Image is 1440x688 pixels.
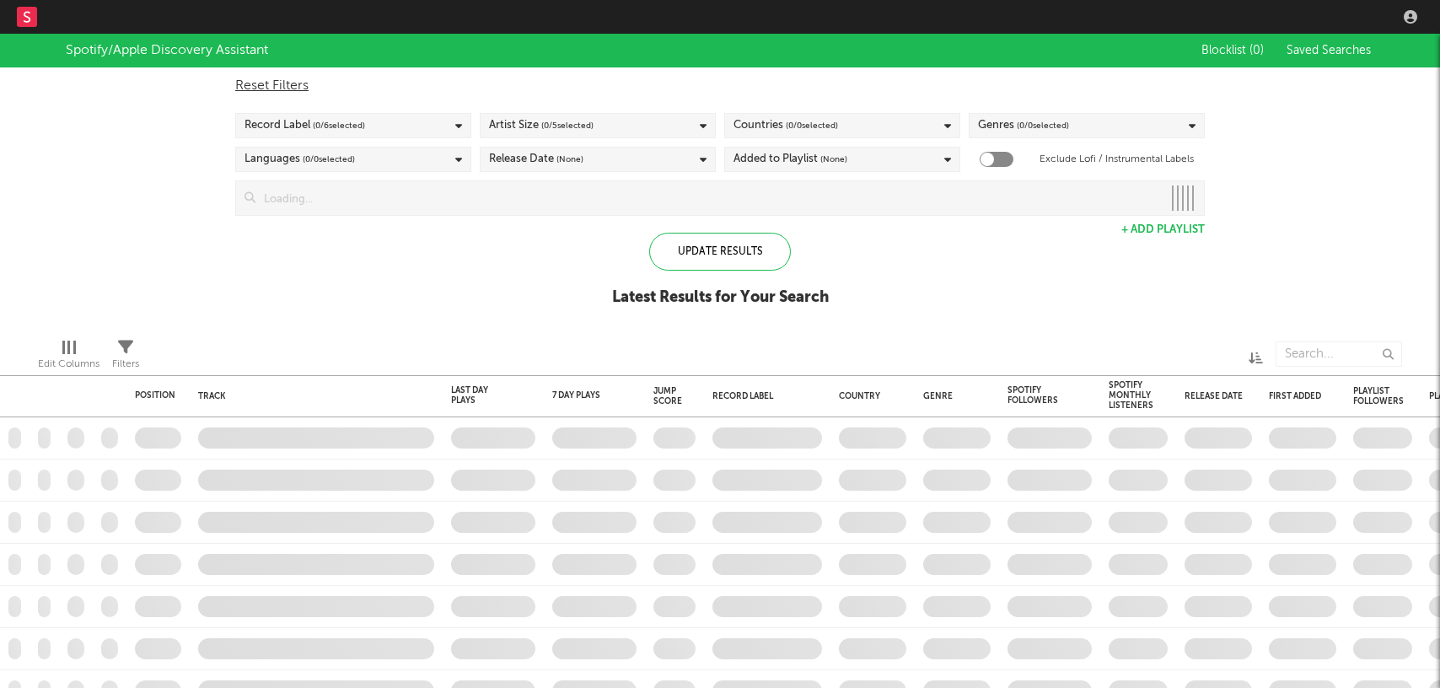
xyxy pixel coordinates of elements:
[1121,224,1205,235] button: + Add Playlist
[255,181,1162,215] input: Loading...
[653,386,682,406] div: Jump Score
[313,116,365,136] span: ( 0 / 6 selected)
[303,149,355,169] span: ( 0 / 0 selected)
[1269,391,1328,401] div: First Added
[1007,385,1067,406] div: Spotify Followers
[135,390,175,400] div: Position
[1276,341,1402,367] input: Search...
[820,149,847,169] span: (None)
[451,385,510,406] div: Last Day Plays
[556,149,583,169] span: (None)
[923,391,982,401] div: Genre
[198,391,426,401] div: Track
[489,116,594,136] div: Artist Size
[712,391,814,401] div: Record Label
[112,354,139,374] div: Filters
[649,233,791,271] div: Update Results
[839,391,898,401] div: Country
[552,390,611,400] div: 7 Day Plays
[978,116,1069,136] div: Genres
[1249,45,1264,56] span: ( 0 )
[244,116,365,136] div: Record Label
[112,333,139,382] div: Filters
[1017,116,1069,136] span: ( 0 / 0 selected)
[1281,44,1374,57] button: Saved Searches
[1287,45,1374,56] span: Saved Searches
[786,116,838,136] span: ( 0 / 0 selected)
[38,354,99,374] div: Edit Columns
[612,288,829,308] div: Latest Results for Your Search
[235,76,1205,96] div: Reset Filters
[733,149,847,169] div: Added to Playlist
[733,116,838,136] div: Countries
[38,333,99,382] div: Edit Columns
[1353,386,1404,406] div: Playlist Followers
[244,149,355,169] div: Languages
[66,40,268,61] div: Spotify/Apple Discovery Assistant
[1040,149,1194,169] label: Exclude Lofi / Instrumental Labels
[1185,391,1244,401] div: Release Date
[489,149,583,169] div: Release Date
[1201,45,1264,56] span: Blocklist
[1109,380,1153,411] div: Spotify Monthly Listeners
[541,116,594,136] span: ( 0 / 5 selected)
